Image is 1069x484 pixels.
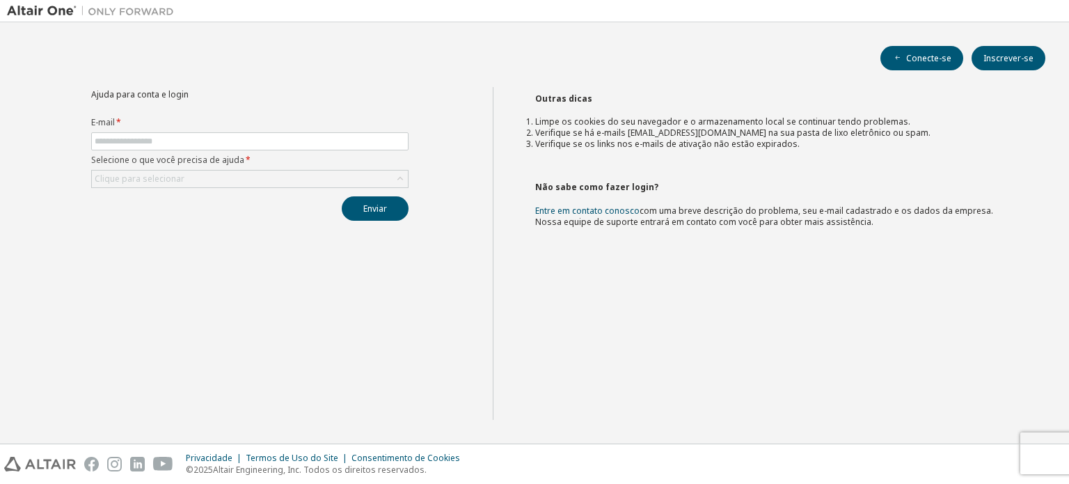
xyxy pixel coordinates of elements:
[535,93,592,104] font: Outras dicas
[4,457,76,471] img: altair_logo.svg
[186,464,193,476] font: ©
[91,154,244,166] font: Selecione o que você precisa de ajuda
[535,138,800,150] font: Verifique se os links nos e-mails de ativação não estão expirados.
[130,457,145,471] img: linkedin.svg
[193,464,213,476] font: 2025
[351,452,460,464] font: Consentimento de Cookies
[84,457,99,471] img: facebook.svg
[983,52,1034,64] font: Inscrever-se
[95,173,184,185] font: Clique para selecionar
[153,457,173,471] img: youtube.svg
[213,464,427,476] font: Altair Engineering, Inc. Todos os direitos reservados.
[186,452,232,464] font: Privacidade
[91,88,189,100] font: Ajuda para conta e login
[7,4,181,18] img: Altair Um
[535,116,910,127] font: Limpe os cookies do seu navegador e o armazenamento local se continuar tendo problemas.
[535,205,993,228] font: com uma breve descrição do problema, seu e-mail cadastrado e os dados da empresa. Nossa equipe de...
[342,196,409,221] button: Enviar
[880,46,963,70] button: Conecte-se
[535,205,640,217] a: Entre em contato conosco
[535,127,931,139] font: Verifique se há e-mails [EMAIL_ADDRESS][DOMAIN_NAME] na sua pasta de lixo eletrônico ou spam.
[246,452,338,464] font: Termos de Uso do Site
[972,46,1045,70] button: Inscrever-se
[363,203,387,214] font: Enviar
[906,52,951,64] font: Conecte-se
[91,116,115,128] font: E-mail
[107,457,122,471] img: instagram.svg
[92,171,408,187] div: Clique para selecionar
[535,181,658,193] font: Não sabe como fazer login?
